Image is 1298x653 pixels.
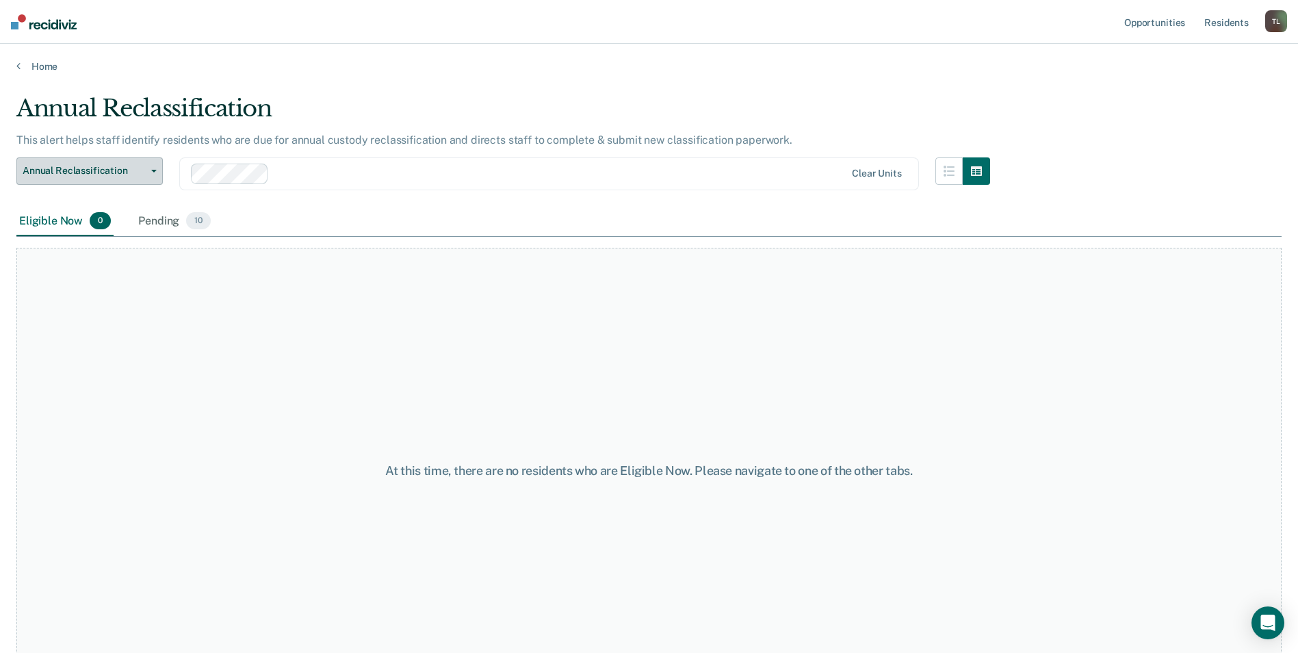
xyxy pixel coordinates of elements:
[11,14,77,29] img: Recidiviz
[16,94,990,133] div: Annual Reclassification
[1265,10,1287,32] button: TL
[16,133,792,146] p: This alert helps staff identify residents who are due for annual custody reclassification and dir...
[135,207,213,237] div: Pending10
[852,168,902,179] div: Clear units
[1265,10,1287,32] div: T L
[333,463,965,478] div: At this time, there are no residents who are Eligible Now. Please navigate to one of the other tabs.
[186,212,211,230] span: 10
[16,207,114,237] div: Eligible Now0
[90,212,111,230] span: 0
[1251,606,1284,639] div: Open Intercom Messenger
[16,60,1282,73] a: Home
[23,165,146,177] span: Annual Reclassification
[16,157,163,185] button: Annual Reclassification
